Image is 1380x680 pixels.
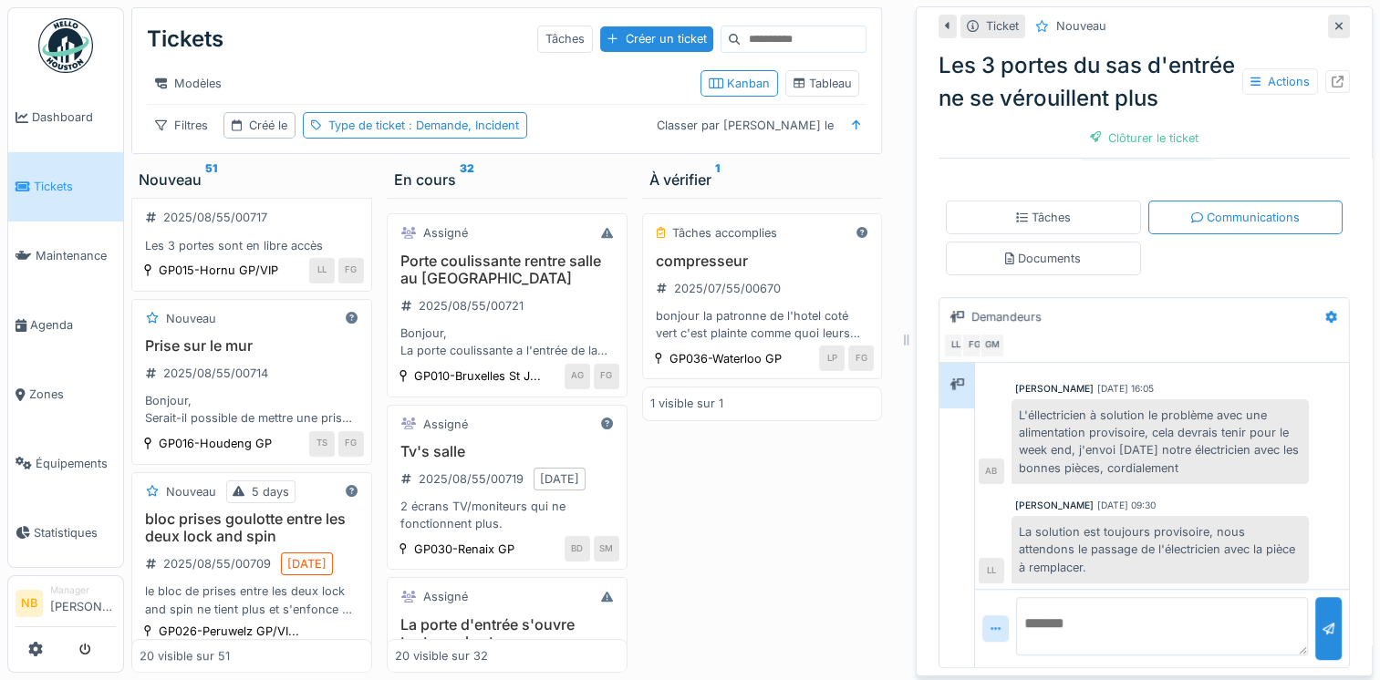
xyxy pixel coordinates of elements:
[36,455,116,472] span: Équipements
[669,350,782,367] div: GP036-Waterloo GP
[38,18,93,73] img: Badge_color-CXgf-gQk.svg
[30,316,116,334] span: Agenda
[565,364,590,389] div: AG
[600,26,713,51] div: Créer un ticket
[8,428,123,498] a: Équipements
[16,583,116,627] a: NB Manager[PERSON_NAME]
[423,588,468,605] div: Assigné
[419,470,524,488] div: 2025/08/55/00719
[249,117,287,134] div: Créé le
[139,169,365,191] div: Nouveau
[395,616,619,669] h3: La porte d'entrée s'ouvre toute seule et provoque alarme
[140,237,364,254] div: Les 3 portes sont en libre accès
[674,280,781,297] div: 2025/07/55/00670
[414,541,514,558] div: GP030-Renaix GP
[34,524,116,541] span: Statistiques
[961,333,987,358] div: FG
[939,49,1350,115] div: Les 3 portes du sas d'entrée ne se vérouillent plus
[287,555,327,572] div: [DATE]
[309,258,335,283] div: LL
[1056,17,1106,35] div: Nouveau
[594,536,619,562] div: SM
[819,345,845,371] div: LP
[309,431,335,457] div: TS
[540,470,579,488] div: [DATE]
[672,224,777,242] div: Tâches accomplies
[140,582,364,617] div: le bloc de prises entre les deux lock and spin ne tient plus et s'enfonce à chaque fois qu'on bra...
[8,498,123,567] a: Statistiques
[395,443,619,460] h3: Tv's salle
[140,647,230,665] div: 20 visible sur 51
[649,169,876,191] div: À vérifier
[405,118,519,132] span: : Demande, Incident
[594,364,619,389] div: FG
[50,583,116,597] div: Manager
[140,392,364,427] div: Bonjour, Serait-il possible de mettre une prise sur le mur du bureau, je crains que cela ne soit ...
[16,590,43,617] li: NB
[414,367,541,385] div: GP010-Bruxelles St J...
[328,117,519,134] div: Type de ticket
[1016,209,1071,226] div: Tâches
[423,416,468,433] div: Assigné
[338,431,364,457] div: FG
[8,291,123,360] a: Agenda
[986,17,1019,35] div: Ticket
[252,483,289,500] div: 5 days
[650,307,875,342] div: bonjour la patronne de l'hotel coté vert c'est plainte comme quoi leurs clients ne trouvent pas l...
[205,169,217,191] sup: 51
[423,224,468,242] div: Assigné
[971,308,1042,325] div: Demandeurs
[50,583,116,623] li: [PERSON_NAME]
[140,337,364,355] h3: Prise sur le mur
[1097,499,1156,512] div: [DATE] 09:30
[29,386,116,403] span: Zones
[1012,516,1309,583] div: La solution est toujours provisoire, nous attendons le passage de l'électricien avec la pièce à r...
[163,555,271,572] div: 2025/08/55/00709
[147,70,230,97] div: Modèles
[159,623,299,640] div: GP026-Peruwelz GP/VI...
[943,333,969,358] div: LL
[395,498,619,532] div: 2 écrans TV/moniteurs qui ne fonctionnent plus.
[1242,68,1318,95] div: Actions
[537,26,593,52] div: Tâches
[979,458,1004,484] div: AB
[140,510,364,545] h3: bloc prises goulotte entre les deux lock and spin
[1005,250,1081,267] div: Documents
[395,647,488,665] div: 20 visible sur 32
[338,258,364,283] div: FG
[8,83,123,152] a: Dashboard
[1191,209,1300,226] div: Communications
[32,108,116,126] span: Dashboard
[394,169,620,191] div: En cours
[8,222,123,291] a: Maintenance
[709,75,770,92] div: Kanban
[166,310,216,327] div: Nouveau
[419,297,524,314] div: 2025/08/55/00721
[395,252,619,287] h3: Porte coulissante rentre salle au [GEOGRAPHIC_DATA]
[8,360,123,429] a: Zones
[715,169,720,191] sup: 1
[1083,126,1207,150] div: Clôturer le ticket
[159,435,272,452] div: GP016-Houdeng GP
[979,558,1004,583] div: LL
[36,247,116,264] span: Maintenance
[163,365,268,382] div: 2025/08/55/00714
[1012,399,1309,484] div: L'éllectricien à solution le problème avec une alimentation provisoire, cela devrais tenir pour l...
[648,112,842,139] div: Classer par [PERSON_NAME] le
[8,152,123,222] a: Tickets
[166,483,216,500] div: Nouveau
[147,112,216,139] div: Filtres
[848,345,874,371] div: FG
[1097,382,1154,396] div: [DATE] 16:05
[565,536,590,562] div: BD
[159,262,278,279] div: GP015-Hornu GP/VIP
[163,209,267,226] div: 2025/08/55/00717
[794,75,852,92] div: Tableau
[34,178,116,195] span: Tickets
[147,15,223,63] div: Tickets
[1015,499,1094,512] div: [PERSON_NAME]
[395,325,619,359] div: Bonjour, La porte coulissante a l'entrée de la salle reste bloquée. Pourriez-vous faire interveni...
[650,252,875,270] h3: compresseur
[650,395,723,412] div: 1 visible sur 1
[460,169,474,191] sup: 32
